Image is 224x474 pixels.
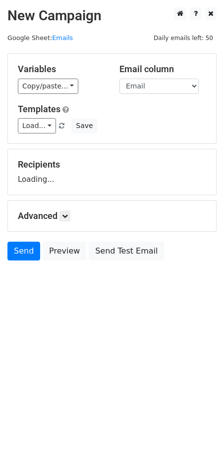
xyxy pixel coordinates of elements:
span: Daily emails left: 50 [150,33,217,43]
div: Loading... [18,159,206,185]
h5: Recipients [18,159,206,170]
h5: Advanced [18,211,206,221]
a: Emails [52,34,73,42]
h5: Variables [18,64,105,75]
a: Load... [18,118,56,133]
small: Google Sheet: [7,34,73,42]
a: Send Test Email [89,242,164,260]
a: Preview [43,242,86,260]
h5: Email column [119,64,206,75]
button: Save [71,118,97,133]
a: Copy/paste... [18,79,78,94]
h2: New Campaign [7,7,217,24]
a: Daily emails left: 50 [150,34,217,42]
a: Templates [18,104,60,114]
a: Send [7,242,40,260]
